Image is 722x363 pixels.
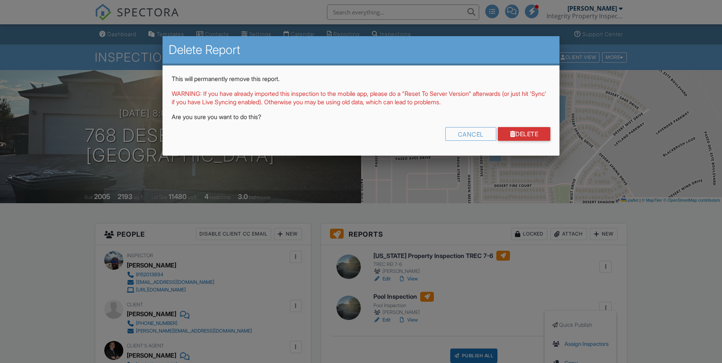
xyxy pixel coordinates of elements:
[172,89,550,107] p: WARNING: If you have already imported this inspection to the mobile app, please do a "Reset To Se...
[498,127,551,141] a: Delete
[169,42,553,57] h2: Delete Report
[172,113,550,121] p: Are you sure you want to do this?
[172,75,550,83] p: This will permanently remove this report.
[445,127,496,141] div: Cancel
